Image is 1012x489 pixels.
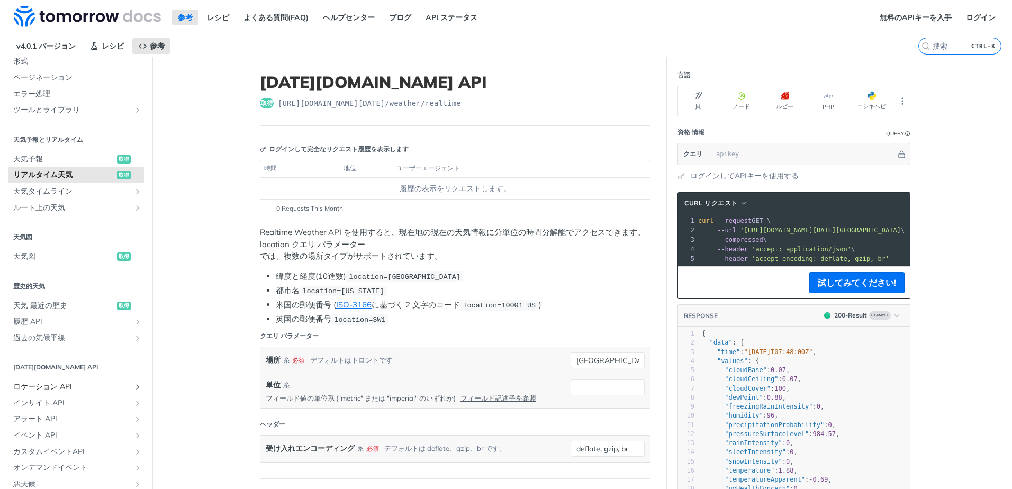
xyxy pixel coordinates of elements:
i: Information [905,131,910,137]
a: カスタムイベントAPIカスタムイベントAPIのサブページを表示する [8,444,144,460]
p: Realtime Weather API を使用すると、現在地の現在の天気情報に分単位の時間分解能でアクセスできます。location クエリ パラメーター では、複数の場所タイプがサポートされ... [260,227,650,262]
div: 必須 [292,352,305,368]
a: エラー処理 [8,86,144,102]
div: 2 [678,225,696,235]
span: : , [702,448,798,456]
span: : , [702,366,790,374]
div: 9 [678,402,694,411]
a: 過去の気候平線過去の気候平準値のサブページを表示 [8,330,144,346]
span: 'accept: application/json' [752,246,851,253]
button: PHP [808,86,848,116]
img: Tomorrow.io Weather API ドキュメント [14,6,161,27]
div: 3 [678,348,694,357]
button: ノード [721,86,762,116]
font: 米国の郵便番号 ( に基づく 2 文字のコード [276,300,460,310]
div: 糸 [357,441,364,456]
span: 0 [828,421,832,429]
a: アラート APIアラート API のサブページを表示する [8,411,144,427]
a: 参考 [172,10,198,25]
button: ルートの天気のサブページを表示 [133,204,142,212]
button: Locations API のサブページを表示する [133,383,142,391]
span: オンデマンドイベント [13,463,131,473]
div: 7 [678,384,694,393]
div: 11 [678,421,694,430]
a: レシピ [201,10,235,25]
span: 天気図 [13,251,114,262]
span: "sleetIntensity" [725,448,786,456]
span: : , [702,394,786,401]
span: --url [717,227,736,234]
input: apikey [711,143,896,165]
a: リアルタイム天気取得 [8,167,144,183]
span: 0 [817,403,820,410]
svg: 鍵 [260,146,266,152]
a: 履歴 API履歴 API のサブページを表示する [8,314,144,330]
span: レシピ [102,41,124,51]
span: 200 [824,312,830,319]
span: 過去の気候平線 [13,333,131,343]
a: ログイン [960,10,1001,25]
span: : , [702,458,794,465]
span: : , [702,430,839,438]
svg: 省略記号をもっと見る [898,96,907,106]
a: 参考 [132,38,170,54]
span: cURL リクエスト [684,198,738,208]
span: --header [717,246,748,253]
button: オンデマンドイベントのサブページの表示 [133,464,142,472]
label: 単位 [266,379,281,391]
font: 貝 [695,103,701,111]
span: 0.69 [813,476,828,483]
a: 形式 [8,53,144,69]
div: 必須 [366,441,379,456]
span: 0.07 [771,366,786,374]
span: 取得 [117,171,131,179]
button: 200200-ResultExample [819,310,905,321]
a: ルート上の天気ルートの天気のサブページを表示 [8,200,144,216]
a: ブログ [383,10,417,25]
span: location=SW1 [334,316,385,324]
div: 16 [678,466,694,475]
font: 緯度と経度(10進数) [276,271,346,281]
div: 14 [678,448,694,457]
h2: 天気図 [8,232,144,242]
div: 履歴の表示をリクエストします。 [265,183,646,194]
li: ) [276,299,650,311]
span: \ [698,227,905,234]
a: ページネーション [8,70,144,86]
a: ツールとライブラリツールとライブラリのサブページを表示する [8,102,144,118]
span: "precipitationProbability" [725,421,824,429]
span: : { [702,339,744,346]
button: RESPONSE [683,311,718,321]
div: 200 - Result [834,311,867,320]
span: "rainIntensity" [725,439,782,447]
span: "data" [709,339,732,346]
button: 悪天候のサブページを表示する [133,480,142,488]
button: イベント API のサブページを表示する [133,431,142,440]
div: 5 [678,366,694,375]
div: 6 [678,375,694,384]
label: 受け入れエンコーディング [266,441,355,456]
span: 1.88 [779,467,794,474]
div: デフォルトは deflate、gzip、br です。 [384,441,506,456]
span: "temperatureApparent" [725,476,805,483]
button: 天気タイムラインのサブページを表示する [133,187,142,196]
span: 0 [786,439,790,447]
span: "time" [717,348,740,356]
div: 12 [678,430,694,439]
a: 天気タイムライン天気タイムラインのサブページを表示する [8,184,144,200]
span: : , [702,412,779,419]
span: アラート API [13,414,131,424]
span: : , [702,421,836,429]
span: "dewPoint" [725,394,763,401]
span: '[URL][DOMAIN_NAME][DATE][GEOGRAPHIC_DATA] [740,227,900,234]
span: 天気タイムライン [13,186,131,197]
a: ヘルプセンター [317,10,381,25]
button: 履歴 API のサブページを表示する [133,318,142,326]
span: 96 [767,412,774,419]
span: \ [698,236,767,243]
a: オンデマンドイベントオンデマンドイベントのサブページの表示 [8,460,144,476]
div: 3 [678,235,696,245]
span: v4.0.1 バージョン [11,38,82,54]
font: ログインして完全なリクエスト履歴を表示します [269,144,409,154]
div: 糸 [283,381,290,390]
